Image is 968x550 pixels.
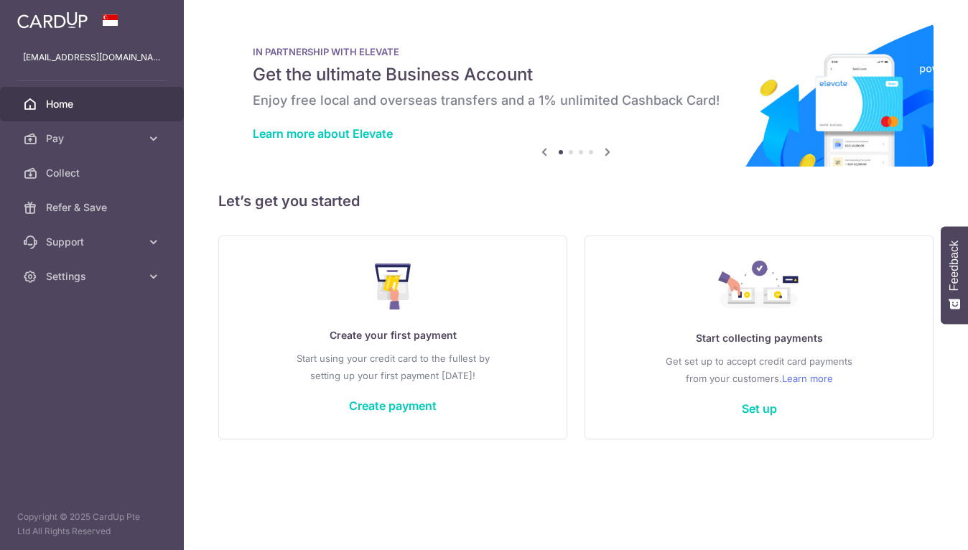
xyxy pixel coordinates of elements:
span: Collect [46,166,141,180]
span: Home [46,97,141,111]
h5: Let’s get you started [218,190,934,213]
span: Refer & Save [46,200,141,215]
h5: Get the ultimate Business Account [253,63,899,86]
p: Get set up to accept credit card payments from your customers. [614,353,904,387]
span: Feedback [948,241,961,291]
span: Settings [46,269,141,284]
p: [EMAIL_ADDRESS][DOMAIN_NAME] [23,50,161,65]
p: Create your first payment [248,327,538,344]
h6: Enjoy free local and overseas transfers and a 1% unlimited Cashback Card! [253,92,899,109]
span: Pay [46,131,141,146]
a: Learn more [782,370,833,387]
p: Start collecting payments [614,330,904,347]
button: Feedback - Show survey [941,226,968,324]
a: Set up [742,401,777,416]
a: Learn more about Elevate [253,126,393,141]
img: Make Payment [375,264,411,309]
p: Start using your credit card to the fullest by setting up your first payment [DATE]! [248,350,538,384]
p: IN PARTNERSHIP WITH ELEVATE [253,46,899,57]
img: Collect Payment [718,261,800,312]
a: Create payment [349,398,437,413]
img: Renovation banner [218,23,934,167]
img: CardUp [17,11,88,29]
span: Support [46,235,141,249]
